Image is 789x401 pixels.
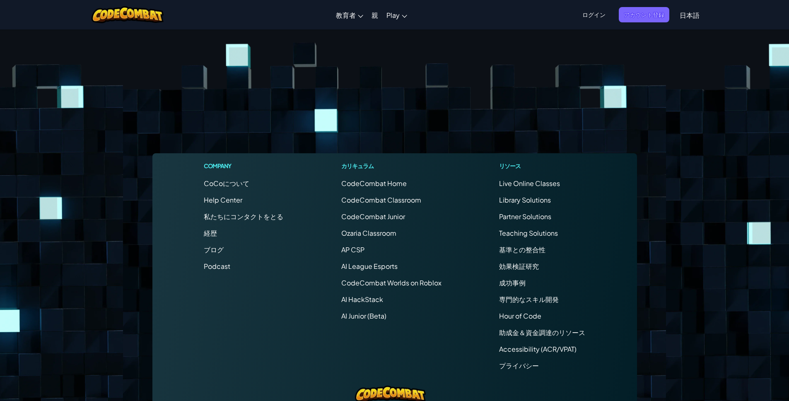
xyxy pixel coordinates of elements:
a: AP CSP [341,245,364,254]
a: Accessibility (ACR/VPAT) [499,345,577,353]
span: AI League Esports [341,262,398,271]
a: Teaching Solutions [499,229,558,237]
a: CodeCombat Worlds on Roblox [341,278,442,287]
a: 効果検証研究 [499,262,539,271]
a: Podcast [204,262,230,271]
a: 助成金＆資金調達のリソース [499,328,585,337]
a: AI Junior (Beta) [341,312,386,320]
a: 経歴 [204,229,217,237]
a: CodeCombat Junior [341,212,405,221]
span: 私たちにコンタクトをとる [204,212,283,221]
span: CodeCombat Home [341,179,407,188]
a: Live Online Classes [499,179,560,188]
a: 教育者 [332,4,367,26]
a: Library Solutions [499,196,551,204]
button: アカウント登録 [619,7,669,22]
h1: Company [204,162,283,170]
a: Partner Solutions [499,212,551,221]
span: Play [386,11,400,19]
span: 教育者 [336,11,356,19]
a: 親 [367,4,382,26]
a: CodeCombat Classroom [341,196,421,204]
h1: カリキュラム [341,162,442,170]
a: プライバシー [499,361,539,370]
span: 日本語 [680,11,700,19]
a: Ozaria Classroom [341,229,396,237]
a: Help Center [204,196,242,204]
a: 成功事例 [499,278,526,287]
a: Hour of Code [499,312,541,320]
img: CodeCombat logo [92,6,164,23]
a: 基準との整合性 [499,245,545,254]
a: 専門的なスキル開発 [499,295,559,304]
a: 日本語 [676,4,704,26]
a: Play [382,4,411,26]
a: ブログ [204,245,224,254]
button: ログイン [577,7,610,22]
a: AI HackStack [341,295,383,304]
a: CoCoについて [204,179,249,188]
h1: リソース [499,162,585,170]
